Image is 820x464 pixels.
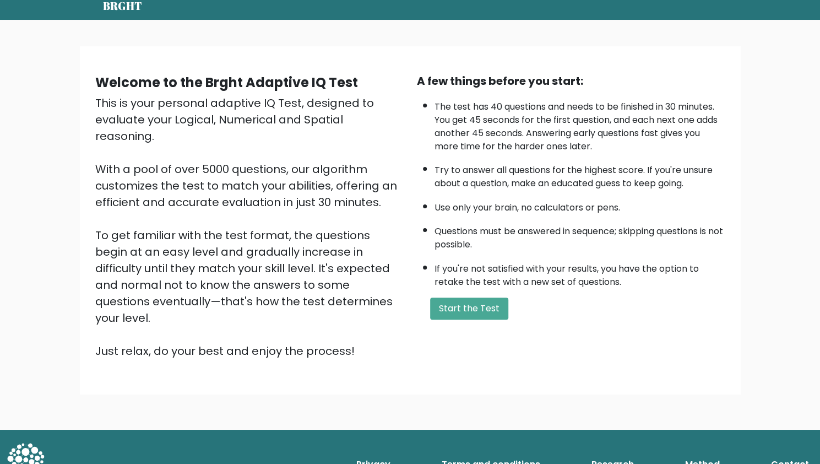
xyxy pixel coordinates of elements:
div: A few things before you start: [417,73,725,89]
li: Try to answer all questions for the highest score. If you're unsure about a question, make an edu... [435,158,725,190]
li: If you're not satisfied with your results, you have the option to retake the test with a new set ... [435,257,725,289]
li: Use only your brain, no calculators or pens. [435,196,725,214]
li: The test has 40 questions and needs to be finished in 30 minutes. You get 45 seconds for the firs... [435,95,725,153]
b: Welcome to the Brght Adaptive IQ Test [95,73,358,91]
div: This is your personal adaptive IQ Test, designed to evaluate your Logical, Numerical and Spatial ... [95,95,404,359]
li: Questions must be answered in sequence; skipping questions is not possible. [435,219,725,251]
button: Start the Test [430,298,508,320]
